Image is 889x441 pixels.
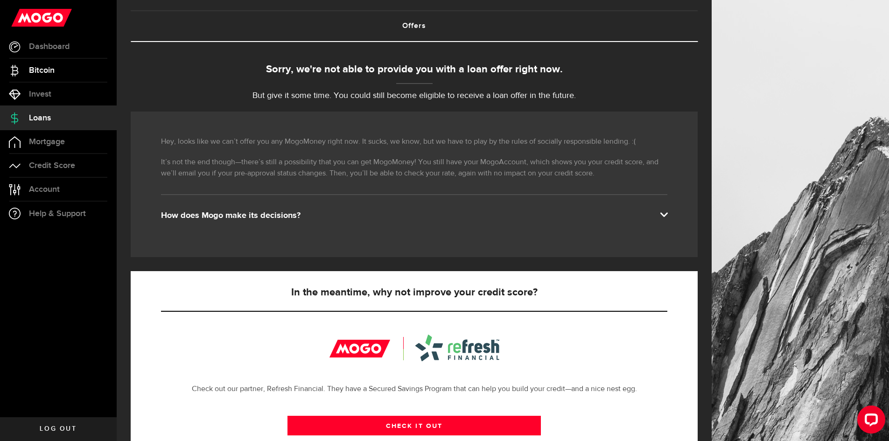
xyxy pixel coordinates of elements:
h5: In the meantime, why not improve your credit score? [161,287,667,298]
a: Offers [131,11,698,41]
ul: Tabs Navigation [131,10,698,42]
p: Check out our partner, Refresh Financial. They have a Secured Savings Program that can help you b... [161,384,667,395]
span: Help & Support [29,210,86,218]
span: Log out [40,426,77,432]
p: Hey, looks like we can’t offer you any MogoMoney right now. It sucks, we know, but we have to pla... [161,136,667,147]
a: CHECK IT OUT [287,416,541,435]
p: But give it some time. You could still become eligible to receive a loan offer in the future. [131,90,698,102]
span: Bitcoin [29,66,55,75]
span: Dashboard [29,42,70,51]
div: Sorry, we're not able to provide you with a loan offer right now. [131,62,698,77]
span: Account [29,185,60,194]
span: Loans [29,114,51,122]
p: It’s not the end though—there’s still a possibility that you can get MogoMoney! You still have yo... [161,157,667,179]
span: Invest [29,90,51,98]
iframe: LiveChat chat widget [850,402,889,441]
span: Mortgage [29,138,65,146]
span: Credit Score [29,161,75,170]
div: How does Mogo make its decisions? [161,210,667,221]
